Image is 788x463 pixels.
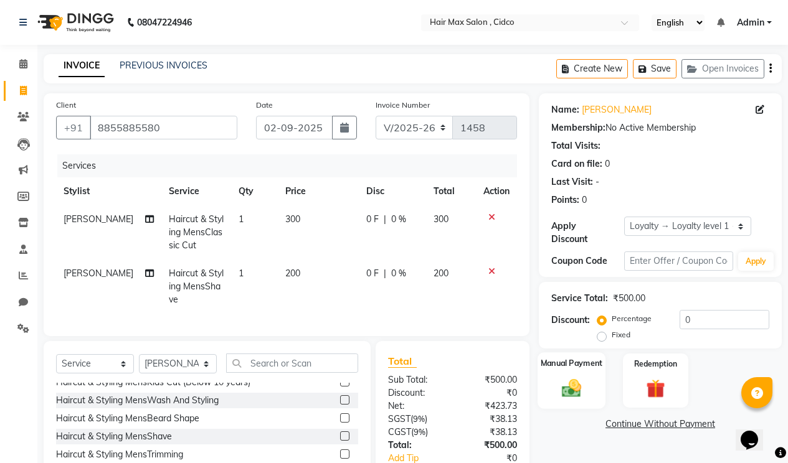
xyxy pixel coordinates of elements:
button: Create New [556,59,628,78]
span: 0 F [366,267,379,280]
div: Services [57,154,526,177]
div: ₹500.00 [452,439,526,452]
span: Admin [737,16,764,29]
span: 300 [285,213,300,225]
span: 9% [414,427,425,437]
button: +91 [56,116,91,139]
span: 300 [434,213,449,225]
span: 0 % [391,267,406,280]
img: logo [32,5,117,40]
div: Haircut & Styling MensBeard Shape [56,412,199,425]
div: Haircut & Styling MensKids Cut (Below 10 years) [56,376,250,389]
div: No Active Membership [551,121,769,134]
b: 08047224946 [137,5,192,40]
input: Enter Offer / Coupon Code [624,251,733,271]
div: ( ) [379,413,453,426]
span: 1 [239,268,244,279]
div: Membership: [551,121,605,134]
th: Stylist [56,177,161,205]
span: 0 % [391,213,406,226]
th: Qty [231,177,278,205]
div: Coupon Code [551,255,624,268]
span: 1 [239,213,244,225]
div: Haircut & Styling MensWash And Styling [56,394,219,407]
span: [PERSON_NAME] [64,213,133,225]
span: 200 [285,268,300,279]
div: Points: [551,194,579,207]
div: ₹423.73 [452,400,526,413]
div: - [596,175,599,189]
div: ( ) [379,426,453,439]
div: Card on file: [551,157,602,171]
div: Total Visits: [551,139,600,152]
div: ₹38.13 [452,426,526,439]
div: Discount: [551,314,590,327]
div: Net: [379,400,453,413]
span: CGST [388,426,411,437]
div: Haircut & Styling MensTrimming [56,448,183,461]
div: ₹500.00 [452,373,526,386]
div: Service Total: [551,292,608,305]
a: Continue Without Payment [541,418,779,431]
button: Save [633,59,676,78]
input: Search by Name/Mobile/Email/Code [90,116,237,139]
span: 9% [413,414,425,424]
button: Open Invoices [681,59,764,78]
div: Last Visit: [551,175,593,189]
th: Total [426,177,476,205]
span: Haircut & Styling MensClassic Cut [169,213,224,251]
label: Date [256,100,273,111]
iframe: chat widget [736,413,776,451]
th: Disc [359,177,426,205]
div: ₹500.00 [613,292,645,305]
div: ₹38.13 [452,413,526,426]
img: _cash.svg [556,376,587,399]
th: Action [476,177,517,205]
div: Haircut & Styling MensShave [56,430,172,443]
span: Total [388,355,417,368]
div: 0 [582,194,587,207]
div: Name: [551,103,579,116]
a: PREVIOUS INVOICES [120,60,207,71]
input: Search or Scan [226,353,358,373]
span: Haircut & Styling MensShave [169,268,224,305]
span: | [384,267,386,280]
button: Apply [738,252,774,271]
label: Percentage [612,313,652,324]
label: Client [56,100,76,111]
div: Apply Discount [551,220,624,246]
a: [PERSON_NAME] [582,103,652,116]
div: Sub Total: [379,373,453,386]
a: INVOICE [59,55,105,77]
div: ₹0 [452,386,526,400]
div: Discount: [379,386,453,400]
div: Total: [379,439,453,452]
div: 0 [605,157,610,171]
span: 200 [434,268,449,279]
span: | [384,213,386,226]
img: _gift.svg [640,377,671,400]
th: Service [161,177,231,205]
label: Fixed [612,329,630,340]
span: [PERSON_NAME] [64,268,133,279]
label: Redemption [634,358,677,370]
span: SGST [388,413,411,424]
span: 0 F [366,213,379,226]
label: Invoice Number [376,100,430,111]
th: Price [278,177,359,205]
label: Manual Payment [541,357,603,369]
